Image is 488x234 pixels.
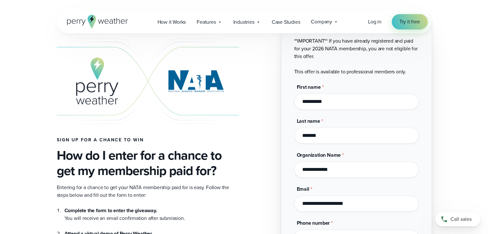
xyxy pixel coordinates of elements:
[158,18,186,26] span: How it Works
[64,207,239,222] li: You will receive an email confirmation after submission.
[197,18,216,26] span: Features
[450,215,472,223] span: Call sales
[266,15,306,29] a: Case Studies
[297,219,330,227] span: Phone number
[311,18,332,26] span: Company
[435,212,480,226] a: Call sales
[57,184,239,199] p: Entering for a chance to get your NATA membership paid for is easy. Follow the steps below and fi...
[399,18,420,26] span: Try it free
[294,19,419,76] div: **IMPORTANT** If you have already registered and paid for your 2026 NATA membership, you are not ...
[368,18,381,26] a: Log in
[152,15,192,29] a: How it Works
[297,83,321,91] span: First name
[57,148,239,179] h3: How do I enter for a chance to get my membership paid for?
[64,207,157,214] strong: Complete the form to enter the giveaway.
[57,138,239,143] h4: Sign up for a chance to win
[297,117,320,125] span: Last name
[297,151,341,159] span: Organization Name
[233,18,254,26] span: Industries
[392,14,428,29] a: Try it free
[297,185,309,193] span: Email
[368,18,381,25] span: Log in
[272,18,300,26] span: Case Studies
